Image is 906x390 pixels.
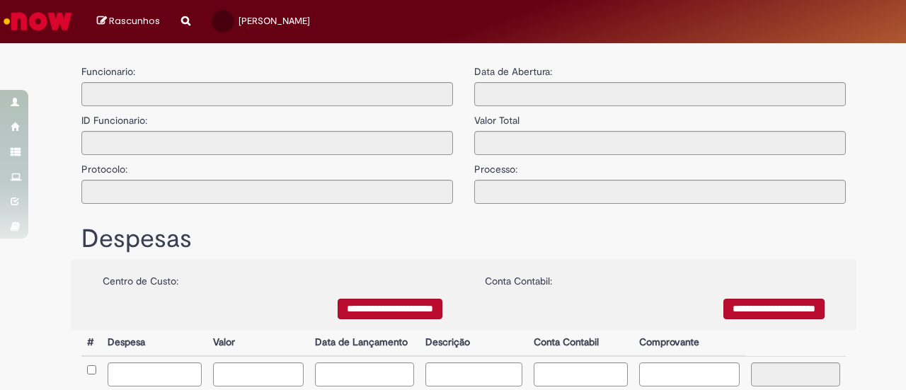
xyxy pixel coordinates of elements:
th: Data de Lançamento [309,330,420,356]
label: Valor Total [474,106,520,127]
label: ID Funcionario: [81,106,147,127]
th: Valor [207,330,309,356]
span: [PERSON_NAME] [239,15,310,27]
th: Descrição [420,330,527,356]
span: Rascunhos [109,14,160,28]
label: Conta Contabil: [485,267,552,288]
h1: Despesas [81,225,846,253]
label: Centro de Custo: [103,267,178,288]
th: Comprovante [633,330,746,356]
th: Despesa [102,330,207,356]
label: Data de Abertura: [474,64,552,79]
a: Rascunhos [97,15,160,28]
th: # [81,330,102,356]
label: Funcionario: [81,64,135,79]
label: Processo: [474,155,517,176]
img: ServiceNow [1,7,74,35]
th: Conta Contabil [528,330,633,356]
label: Protocolo: [81,155,127,176]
